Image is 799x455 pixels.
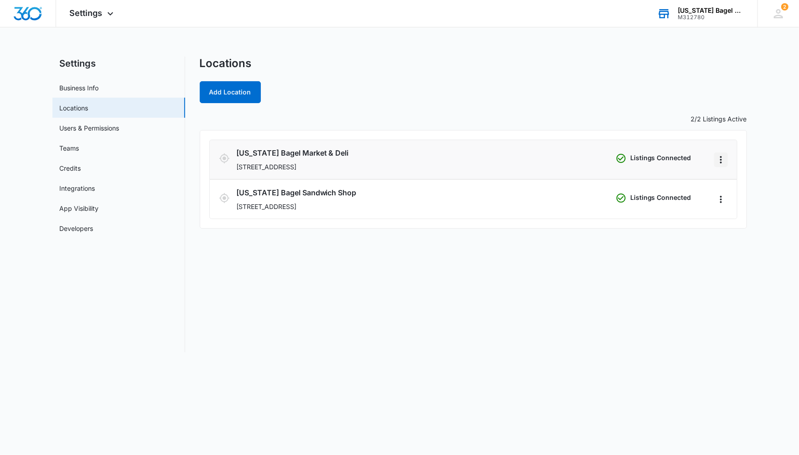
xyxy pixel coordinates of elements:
[200,114,747,124] p: 2/2 Listings Active
[70,8,103,18] span: Settings
[60,163,81,173] a: Credits
[60,204,99,213] a: App Visibility
[781,3,789,10] span: 2
[678,7,744,14] div: account name
[200,57,252,70] h1: Locations
[200,88,261,96] a: Add Location
[630,193,691,202] p: Listings Connected
[60,143,79,153] a: Teams
[678,14,744,21] div: account id
[60,103,88,113] a: Locations
[60,224,93,233] a: Developers
[200,81,261,103] button: Add Location
[60,83,99,93] a: Business Info
[52,57,185,70] h2: Settings
[60,123,119,133] a: Users & Permissions
[236,202,612,211] p: [STREET_ADDRESS]
[630,153,691,162] p: Listings Connected
[236,147,612,158] h3: [US_STATE] Bagel Market & Deli
[781,3,789,10] div: notifications count
[714,192,728,207] button: Actions
[236,187,612,198] h3: [US_STATE] Bagel Sandwich Shop
[714,152,728,167] button: Actions
[236,162,612,172] p: [STREET_ADDRESS]
[60,183,95,193] a: Integrations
